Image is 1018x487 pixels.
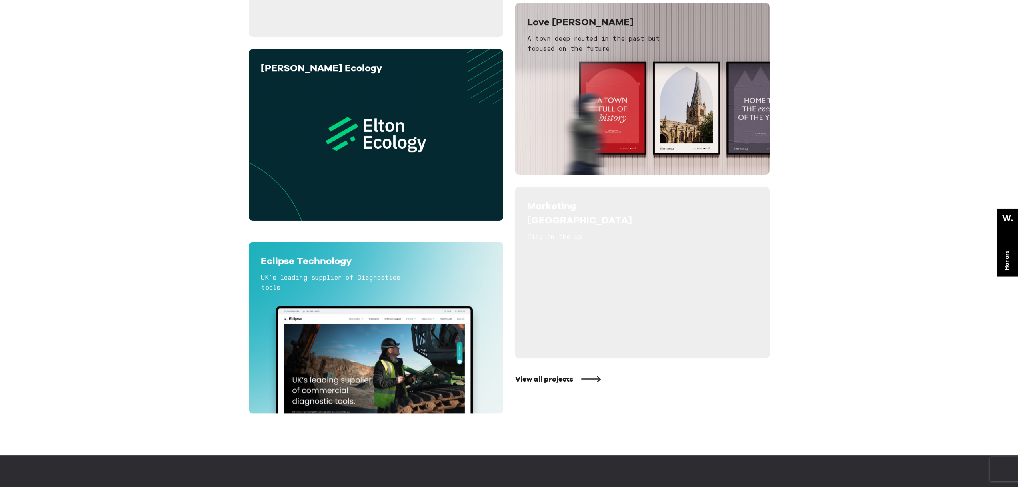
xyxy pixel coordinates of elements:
span: [PERSON_NAME] Ecology [261,62,382,74]
span: Love [PERSON_NAME] [527,16,634,28]
span: UK’s leading supplier of Diagnostics tools [261,275,400,292]
a: View all projects [515,375,770,384]
span: Eclipse Technology [261,255,352,267]
span: A town deep routed in the past but focused on the future [527,36,660,53]
span: City on the up [527,234,582,241]
span: Marketing [GEOGRAPHIC_DATA] [527,200,632,226]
